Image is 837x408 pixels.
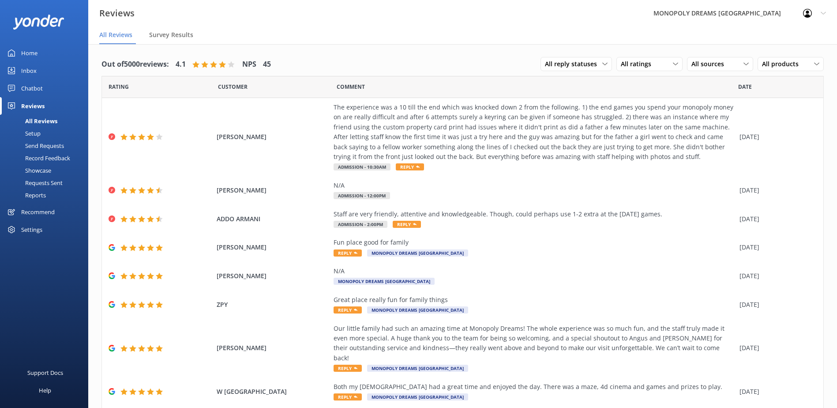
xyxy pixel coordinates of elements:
div: Record Feedback [5,152,70,164]
div: Send Requests [5,140,64,152]
div: Fun place good for family [334,238,735,247]
div: Both my [DEMOGRAPHIC_DATA] had a great time and enjoyed the day. There was a maze, 4d cinema and ... [334,382,735,392]
span: W [GEOGRAPHIC_DATA] [217,387,329,397]
div: Home [21,44,38,62]
h4: 45 [263,59,271,70]
div: Support Docs [27,364,63,382]
div: Staff are very friendly, attentive and knowledgeable. Though, could perhaps use 1-2 extra at the ... [334,209,735,219]
span: All products [762,59,804,69]
h4: NPS [242,59,256,70]
a: Send Requests [5,140,88,152]
div: The experience was a 10 till the end which was knocked down 2 from the following. 1) the end game... [334,102,735,162]
span: MONOPOLY DREAMS [GEOGRAPHIC_DATA] [334,278,435,285]
h4: Out of 5000 reviews: [101,59,169,70]
div: [DATE] [739,271,812,281]
img: yonder-white-logo.png [13,15,64,29]
div: Showcase [5,164,51,177]
a: Requests Sent [5,177,88,189]
div: Our little family had such an amazing time at Monopoly Dreams! The whole experience was so much f... [334,324,735,363]
div: Great place really fun for family things [334,295,735,305]
span: All ratings [621,59,657,69]
span: Date [109,83,129,91]
span: Admission - 10:30am [334,163,390,170]
div: Setup [5,127,41,140]
a: Setup [5,127,88,140]
div: [DATE] [739,242,812,252]
a: Record Feedback [5,152,88,164]
span: [PERSON_NAME] [217,343,329,353]
div: N/A [334,266,735,276]
span: Reply [334,393,362,400]
span: [PERSON_NAME] [217,242,329,252]
span: ZPY [217,300,329,310]
div: [DATE] [739,214,812,224]
span: All reply statuses [545,59,602,69]
span: Survey Results [149,30,193,39]
h3: Reviews [99,6,135,20]
div: [DATE] [739,185,812,195]
div: Help [39,382,51,399]
div: [DATE] [739,387,812,397]
h4: 4.1 [176,59,186,70]
div: Chatbot [21,79,43,97]
span: MONOPOLY DREAMS [GEOGRAPHIC_DATA] [367,306,468,314]
div: Reviews [21,97,45,115]
span: MONOPOLY DREAMS [GEOGRAPHIC_DATA] [367,365,468,372]
a: Showcase [5,164,88,177]
span: Admission - 12:00pm [334,192,390,199]
div: [DATE] [739,132,812,142]
span: All sources [691,59,729,69]
div: Requests Sent [5,177,63,189]
div: N/A [334,181,735,190]
div: Settings [21,221,42,238]
div: [DATE] [739,300,812,310]
div: Reports [5,189,46,201]
span: Question [337,83,365,91]
div: All Reviews [5,115,57,127]
span: [PERSON_NAME] [217,185,329,195]
div: [DATE] [739,343,812,353]
span: Admission - 2:00pm [334,221,387,228]
a: All Reviews [5,115,88,127]
span: Reply [393,221,421,228]
span: Date [738,83,752,91]
span: ADDO ARMANI [217,214,329,224]
span: Reply [396,163,424,170]
span: MONOPOLY DREAMS [GEOGRAPHIC_DATA] [367,393,468,400]
span: Reply [334,249,362,257]
span: MONOPOLY DREAMS [GEOGRAPHIC_DATA] [367,249,468,257]
span: Date [218,83,248,91]
a: Reports [5,189,88,201]
span: Reply [334,306,362,314]
div: Inbox [21,62,37,79]
div: Recommend [21,203,55,221]
span: All Reviews [99,30,132,39]
span: [PERSON_NAME] [217,132,329,142]
span: Reply [334,365,362,372]
span: [PERSON_NAME] [217,271,329,281]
